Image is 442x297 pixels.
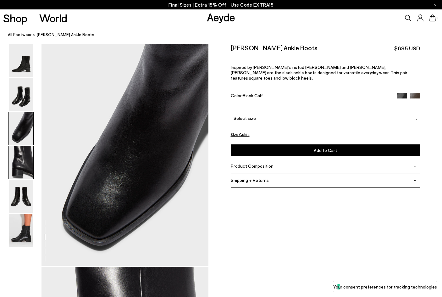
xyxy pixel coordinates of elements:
nav: breadcrumb [8,26,442,44]
img: Lee Leather Ankle Boots - Image 5 [9,180,33,213]
img: svg%3E [413,165,417,168]
a: Shop [3,13,27,24]
p: Final Sizes | Extra 15% Off [169,1,274,9]
span: Product Composition [231,163,273,169]
img: Lee Leather Ankle Boots - Image 1 [9,44,33,77]
div: Color: [231,93,391,100]
a: All Footwear [8,31,32,38]
span: $695 USD [394,44,420,52]
img: Lee Leather Ankle Boots - Image 3 [9,112,33,145]
a: World [39,13,67,24]
span: [PERSON_NAME] Ankle Boots [37,31,94,38]
a: 0 [429,14,436,21]
button: Add to Cart [231,144,420,156]
img: Lee Leather Ankle Boots - Image 2 [9,78,33,111]
img: Lee Leather Ankle Boots - Image 6 [9,214,33,247]
span: Navigate to /collections/ss25-final-sizes [231,2,273,8]
button: Your consent preferences for tracking technologies [333,281,437,292]
img: svg%3E [413,179,417,182]
label: Your consent preferences for tracking technologies [333,283,437,290]
span: Shipping + Returns [231,177,269,183]
img: Lee Leather Ankle Boots - Image 4 [9,146,33,179]
h2: [PERSON_NAME] Ankle Boots [231,44,318,52]
span: Black Calf [243,93,263,98]
a: Aeyde [207,10,235,24]
span: 0 [436,16,439,20]
img: svg%3E [414,118,417,121]
button: Size Guide [231,131,250,138]
span: Add to Cart [314,148,337,153]
span: Inspired by [PERSON_NAME]'s noted [PERSON_NAME] and [PERSON_NAME], [PERSON_NAME] are the sleek an... [231,64,407,81]
span: Select size [234,115,256,121]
